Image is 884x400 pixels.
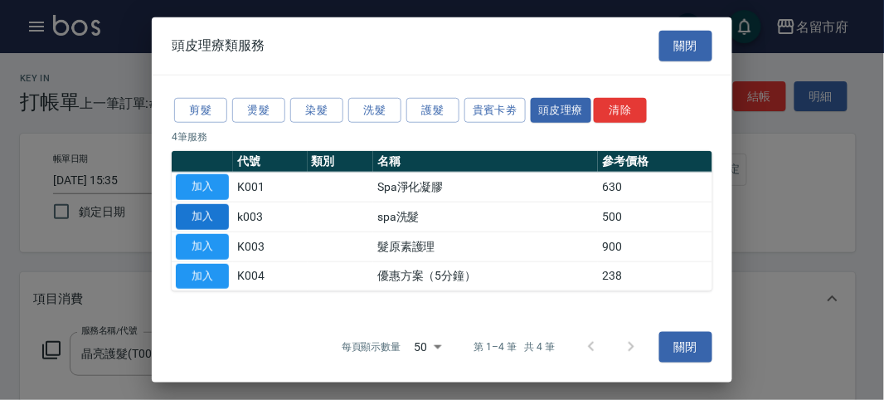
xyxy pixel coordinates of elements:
th: 名稱 [373,151,598,173]
button: 加入 [176,204,229,230]
p: 第 1–4 筆 共 4 筆 [474,339,555,354]
button: 頭皮理療 [531,97,592,123]
td: 優惠方案（5分鐘） [373,261,598,291]
p: 每頁顯示數量 [342,339,401,354]
td: K004 [233,261,308,291]
td: K003 [233,232,308,261]
button: 染髮 [290,97,343,123]
th: 類別 [308,151,373,173]
td: 900 [598,232,712,261]
button: 貴賓卡劵 [464,97,526,123]
td: 髮原素護理 [373,232,598,261]
button: 剪髮 [174,97,227,123]
p: 4 筆服務 [172,129,712,144]
td: k003 [233,202,308,232]
td: Spa淨化凝膠 [373,173,598,202]
button: 護髮 [406,97,459,123]
td: 500 [598,202,712,232]
td: 238 [598,261,712,291]
button: 加入 [176,234,229,260]
th: 代號 [233,151,308,173]
button: 加入 [176,174,229,200]
th: 參考價格 [598,151,712,173]
td: K001 [233,173,308,202]
span: 頭皮理療類服務 [172,37,265,54]
button: 洗髮 [348,97,401,123]
td: 630 [598,173,712,202]
button: 燙髮 [232,97,285,123]
div: 50 [408,324,448,369]
button: 清除 [594,97,647,123]
td: spa洗髮 [373,202,598,232]
button: 關閉 [659,332,712,363]
button: 加入 [176,263,229,289]
button: 關閉 [659,31,712,61]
